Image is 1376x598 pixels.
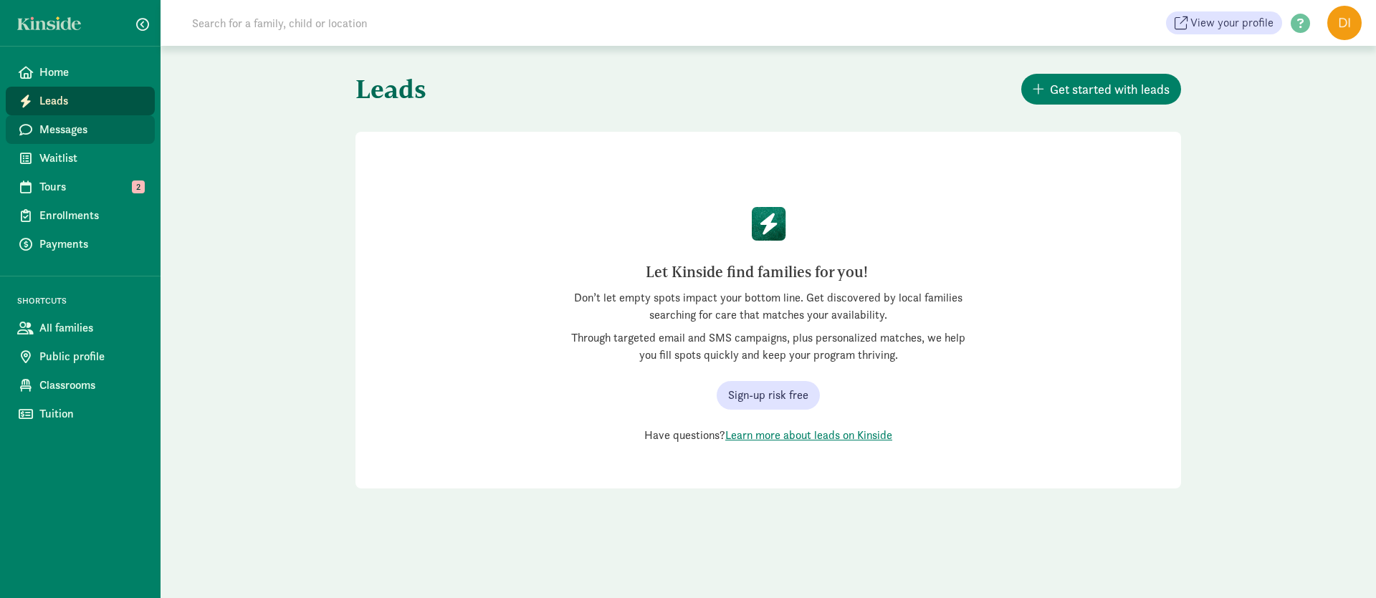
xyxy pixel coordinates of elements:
span: Home [39,64,143,81]
a: Tours 2 [6,173,155,201]
a: Learn more about leads on Kinside [725,428,892,443]
a: Waitlist [6,144,155,173]
h1: Leads [355,63,765,115]
a: Classrooms [6,371,155,400]
input: Search for a family, child or location [183,9,586,37]
span: Tuition [39,405,143,423]
a: All families [6,314,155,342]
span: Leads [39,92,143,110]
h2: Let Kinside find families for you! [576,261,937,284]
a: Public profile [6,342,155,371]
span: 2 [132,180,145,193]
a: Enrollments [6,201,155,230]
a: Tuition [6,400,155,428]
span: Messages [39,121,143,138]
a: Leads [6,87,155,115]
div: Have questions? [565,427,972,444]
span: Get started with leads [1050,79,1170,99]
span: Tours [39,178,143,196]
span: Sign-up risk free [728,387,808,404]
p: Don’t let empty spots impact your bottom line. Get discovered by local families searching for car... [565,289,972,324]
span: Public profile [39,348,143,365]
p: Through targeted email and SMS campaigns, plus personalized matches, we help you fill spots quick... [565,329,972,364]
a: Payments [6,230,155,259]
span: Payments [39,236,143,253]
span: Enrollments [39,207,143,224]
span: All families [39,319,143,337]
a: Messages [6,115,155,144]
span: Classrooms [39,377,143,394]
span: View your profile [1190,14,1274,32]
iframe: Chat Widget [1304,529,1376,598]
a: Home [6,58,155,87]
span: Waitlist [39,150,143,167]
button: Get started with leads [1021,74,1181,105]
button: Sign-up risk free [717,381,820,410]
a: View your profile [1166,11,1282,34]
